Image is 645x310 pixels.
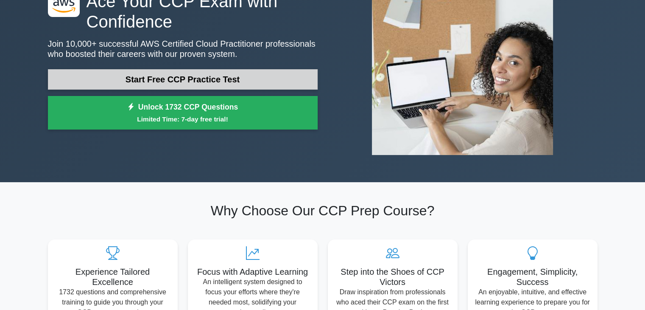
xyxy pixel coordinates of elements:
[48,69,318,90] a: Start Free CCP Practice Test
[48,39,318,59] p: Join 10,000+ successful AWS Certified Cloud Practitioner professionals who boosted their careers ...
[48,96,318,130] a: Unlock 1732 CCP QuestionsLimited Time: 7-day free trial!
[55,267,171,287] h5: Experience Tailored Excellence
[195,267,311,277] h5: Focus with Adaptive Learning
[475,267,591,287] h5: Engagement, Simplicity, Success
[48,203,598,219] h2: Why Choose Our CCP Prep Course?
[335,267,451,287] h5: Step into the Shoes of CCP Victors
[59,114,307,124] small: Limited Time: 7-day free trial!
